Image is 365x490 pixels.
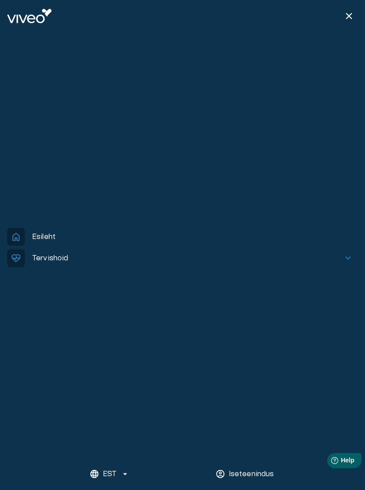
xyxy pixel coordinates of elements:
p: Esileht [32,231,56,242]
p: Iseteenindus [229,469,274,479]
div: homeEsileht [7,226,358,243]
button: EST [86,465,133,483]
div: ecg_heartTervishoidkeyboard_arrow_down [7,247,358,265]
span: keyboard_arrow_down [343,253,353,263]
button: Close menu [340,7,358,25]
iframe: Help widget launcher [296,450,365,474]
button: Iseteenindus [212,465,279,483]
p: EST [103,469,117,479]
span: close [344,11,354,21]
span: ecg_heart [7,249,25,267]
span: home [7,228,25,246]
p: Tervishoid [32,253,69,263]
